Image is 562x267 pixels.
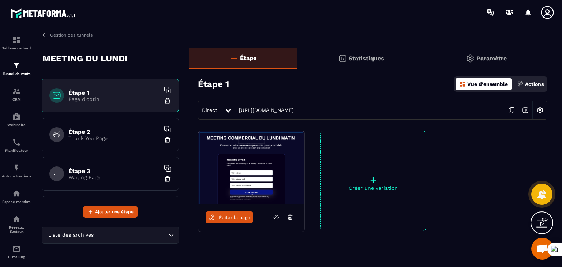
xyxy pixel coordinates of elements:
[533,103,547,117] img: setting-w.858f3a88.svg
[42,51,128,66] p: MEETING DU LUNDI
[12,87,21,95] img: formation
[349,55,384,62] p: Statistiques
[12,61,21,70] img: formation
[68,96,160,102] p: Page d'optin
[2,97,31,101] p: CRM
[198,131,304,204] img: image
[2,123,31,127] p: Webinaire
[321,175,426,185] p: +
[467,81,508,87] p: Vue d'ensemble
[459,81,466,87] img: dashboard-orange.40269519.svg
[235,107,294,113] a: [URL][DOMAIN_NAME]
[2,200,31,204] p: Espace membre
[42,32,48,38] img: arrow
[2,225,31,233] p: Réseaux Sociaux
[12,112,21,121] img: automations
[2,107,31,132] a: automationsautomationsWebinaire
[2,56,31,81] a: formationformationTunnel de vente
[10,7,76,20] img: logo
[2,46,31,50] p: Tableau de bord
[83,206,138,218] button: Ajouter une étape
[2,184,31,209] a: automationsautomationsEspace membre
[95,231,167,239] input: Search for option
[2,81,31,107] a: formationformationCRM
[518,103,532,117] img: arrow-next.bcc2205e.svg
[12,138,21,147] img: scheduler
[517,81,524,87] img: actions.d6e523a2.png
[68,168,160,174] h6: Étape 3
[42,227,179,244] div: Search for option
[206,211,253,223] a: Éditer la page
[202,107,217,113] span: Direct
[198,79,229,89] h3: Étape 1
[42,32,93,38] a: Gestion des tunnels
[12,163,21,172] img: automations
[68,89,160,96] h6: Étape 1
[2,174,31,178] p: Automatisations
[12,244,21,253] img: email
[229,54,238,63] img: bars-o.4a397970.svg
[240,54,256,61] p: Étape
[2,239,31,264] a: emailemailE-mailing
[2,72,31,76] p: Tunnel de vente
[68,128,160,135] h6: Étape 2
[2,158,31,184] a: automationsautomationsAutomatisations
[164,176,171,183] img: trash
[321,185,426,191] p: Créer une variation
[95,208,134,215] span: Ajouter une étape
[2,132,31,158] a: schedulerschedulerPlanificateur
[466,54,475,63] img: setting-gr.5f69749f.svg
[164,97,171,105] img: trash
[338,54,347,63] img: stats.20deebd0.svg
[2,30,31,56] a: formationformationTableau de bord
[2,148,31,153] p: Planificateur
[2,209,31,239] a: social-networksocial-networkRéseaux Sociaux
[68,174,160,180] p: Waiting Page
[12,215,21,223] img: social-network
[46,231,95,239] span: Liste des archives
[525,81,544,87] p: Actions
[219,215,250,220] span: Éditer la page
[12,35,21,44] img: formation
[476,55,507,62] p: Paramètre
[68,135,160,141] p: Thank You Page
[12,189,21,198] img: automations
[531,238,553,260] a: Ouvrir le chat
[164,136,171,144] img: trash
[2,255,31,259] p: E-mailing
